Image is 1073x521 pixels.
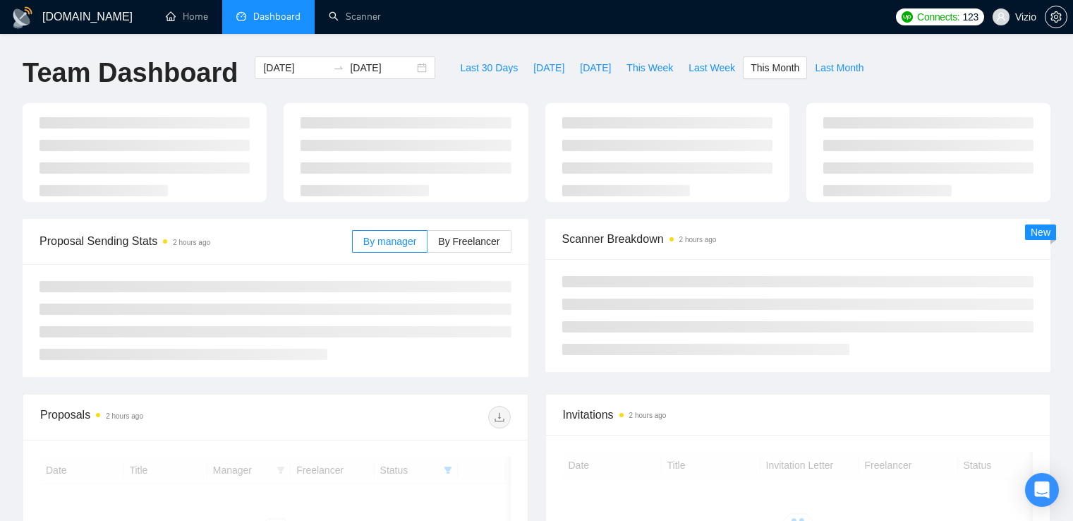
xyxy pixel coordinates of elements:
button: This Month [743,56,807,79]
input: End date [350,60,414,76]
span: This Week [626,60,673,76]
h1: Team Dashboard [23,56,238,90]
span: Last Week [689,60,735,76]
div: Open Intercom Messenger [1025,473,1059,507]
span: to [333,62,344,73]
button: Last Month [807,56,871,79]
span: This Month [751,60,799,76]
span: By manager [363,236,416,247]
span: Invitations [563,406,1033,424]
span: Proposal Sending Stats [40,232,352,250]
a: setting [1045,11,1067,23]
span: [DATE] [580,60,611,76]
span: Last 30 Days [460,60,518,76]
span: dashboard [236,11,246,21]
span: user [996,12,1006,22]
span: 123 [962,9,978,25]
span: setting [1045,11,1067,23]
a: homeHome [166,11,208,23]
time: 2 hours ago [629,412,667,419]
button: [DATE] [526,56,572,79]
img: upwork-logo.png [902,11,913,23]
button: setting [1045,6,1067,28]
time: 2 hours ago [106,412,143,420]
div: Proposals [40,406,275,429]
button: This Week [619,56,681,79]
a: searchScanner [329,11,381,23]
button: Last Week [681,56,743,79]
span: New [1031,227,1050,238]
span: Scanner Breakdown [562,230,1034,248]
span: swap-right [333,62,344,73]
span: By Freelancer [438,236,499,247]
span: [DATE] [533,60,564,76]
span: Last Month [815,60,863,76]
time: 2 hours ago [173,239,210,246]
button: Last 30 Days [452,56,526,79]
input: Start date [263,60,327,76]
span: Dashboard [253,11,301,23]
img: logo [11,6,34,29]
button: [DATE] [572,56,619,79]
span: Connects: [917,9,959,25]
time: 2 hours ago [679,236,717,244]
